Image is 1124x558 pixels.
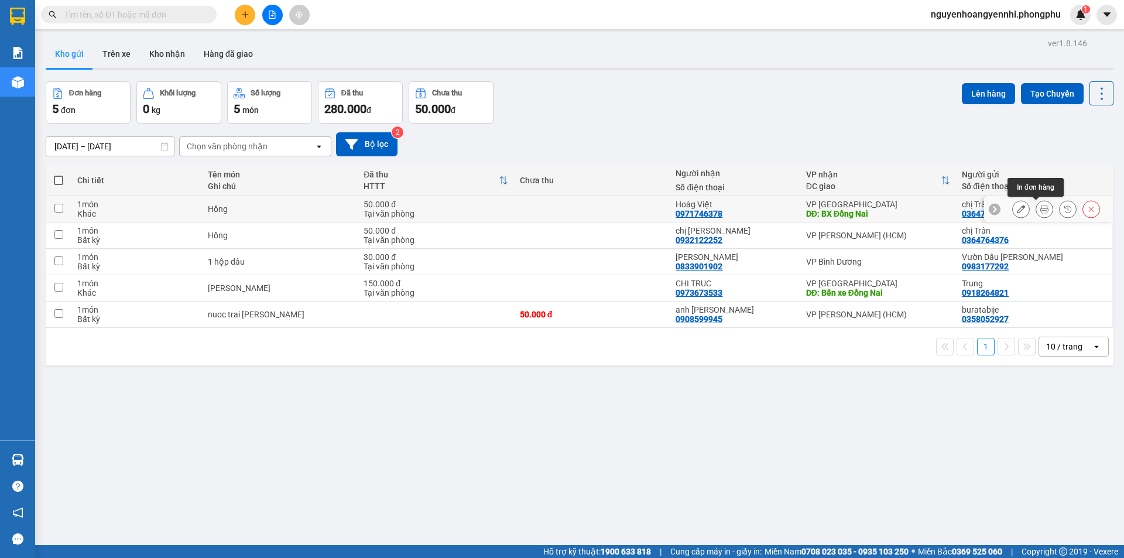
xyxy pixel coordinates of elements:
[800,165,957,196] th: Toggle SortBy
[520,176,664,185] div: Chưa thu
[1059,547,1067,556] span: copyright
[962,170,1106,179] div: Người gửi
[61,105,76,115] span: đơn
[1011,545,1013,558] span: |
[364,262,508,271] div: Tại văn phòng
[676,200,794,209] div: Hoàg Việt
[676,226,794,235] div: chị Tú
[962,83,1015,104] button: Lên hàng
[765,545,909,558] span: Miền Nam
[806,200,951,209] div: VP [GEOGRAPHIC_DATA]
[77,209,196,218] div: Khác
[392,126,403,138] sup: 2
[918,545,1002,558] span: Miền Bắc
[194,40,262,68] button: Hàng đã giao
[77,288,196,297] div: Khác
[962,200,1106,209] div: chị Trân
[432,89,462,97] div: Chưa thu
[6,25,48,67] img: logo
[962,314,1009,324] div: 0358052927
[364,182,499,191] div: HTTT
[242,105,259,115] span: món
[364,235,508,245] div: Tại văn phòng
[152,105,160,115] span: kg
[289,5,310,25] button: aim
[227,81,312,124] button: Số lượng5món
[921,7,1070,22] span: nguyenhoangyennhi.phongphu
[660,545,662,558] span: |
[952,547,1002,556] strong: 0369 525 060
[520,310,664,319] div: 50.000 đ
[676,305,794,314] div: anh Huy
[318,81,403,124] button: Đã thu280.000đ
[262,5,283,25] button: file-add
[77,200,196,209] div: 1 món
[806,310,951,319] div: VP [PERSON_NAME] (HCM)
[64,8,203,21] input: Tìm tên, số ĐT hoặc mã đơn
[50,36,131,59] span: VP Bình Dương: 36 Xuyên Á, [PERSON_NAME], Dĩ An, [GEOGRAPHIC_DATA]
[806,182,941,191] div: ĐC giao
[543,545,651,558] span: Hỗ trợ kỹ thuật:
[341,89,363,97] div: Đã thu
[366,105,371,115] span: đ
[208,310,352,319] div: nuoc trai cay
[12,533,23,545] span: message
[64,78,101,85] strong: 0333 161718
[50,6,145,18] strong: PHONG PHÚ EXPRESS
[77,176,196,185] div: Chi tiết
[676,209,722,218] div: 0971746378
[409,81,494,124] button: Chưa thu50.000đ
[676,279,794,288] div: CHI TRUC
[451,105,455,115] span: đ
[1075,9,1086,20] img: icon-new-feature
[670,545,762,558] span: Cung cấp máy in - giấy in:
[676,169,794,178] div: Người nhận
[364,288,508,297] div: Tại văn phòng
[10,8,25,25] img: logo-vxr
[50,19,158,35] span: VP HCM: 522 [PERSON_NAME], P.4, Q.[GEOGRAPHIC_DATA]
[1096,5,1117,25] button: caret-down
[962,288,1009,297] div: 0918264821
[235,5,255,25] button: plus
[46,81,131,124] button: Đơn hàng5đơn
[1021,83,1084,104] button: Tạo Chuyến
[77,314,196,324] div: Bất kỳ
[234,102,240,116] span: 5
[806,170,941,179] div: VP nhận
[136,81,221,124] button: Khối lượng0kg
[911,549,915,554] span: ⚪️
[295,11,303,19] span: aim
[93,40,140,68] button: Trên xe
[12,76,24,88] img: warehouse-icon
[50,61,173,76] span: VP [GEOGRAPHIC_DATA]: 84C KQH [PERSON_NAME], P.7, [GEOGRAPHIC_DATA]
[676,314,722,324] div: 0908599945
[364,170,499,179] div: Đã thu
[806,279,951,288] div: VP [GEOGRAPHIC_DATA]
[52,102,59,116] span: 5
[364,279,508,288] div: 150.000 đ
[77,252,196,262] div: 1 món
[324,102,366,116] span: 280.000
[208,257,352,266] div: 1 hộp dâu
[208,204,352,214] div: Hồng
[358,165,514,196] th: Toggle SortBy
[208,170,352,179] div: Tên món
[12,507,23,518] span: notification
[1092,342,1101,351] svg: open
[208,231,352,240] div: Hồng
[806,209,951,218] div: DĐ: BX Đồng Nai
[801,547,909,556] strong: 0708 023 035 - 0935 103 250
[160,89,196,97] div: Khối lượng
[49,11,57,19] span: search
[806,257,951,266] div: VP Bình Dương
[364,209,508,218] div: Tại văn phòng
[314,142,324,151] svg: open
[962,226,1106,235] div: chị Trân
[12,481,23,492] span: question-circle
[962,252,1106,262] div: Vườn Dâu Đan Thanh
[415,102,451,116] span: 50.000
[806,288,951,297] div: DĐ: Bến xe Đồng Nai
[676,288,722,297] div: 0973673533
[962,209,1009,218] div: 0364764376
[962,305,1106,314] div: buratabije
